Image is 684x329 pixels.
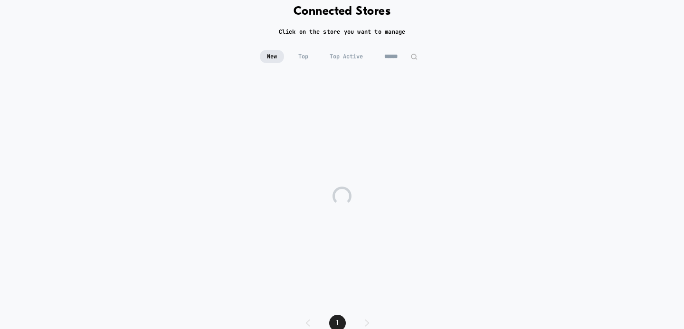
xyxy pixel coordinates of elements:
[260,50,284,63] span: New
[294,5,391,19] h1: Connected Stores
[291,50,315,63] span: Top
[323,50,370,63] span: Top Active
[410,53,418,60] img: edit
[279,28,406,36] h2: Click on the store you want to manage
